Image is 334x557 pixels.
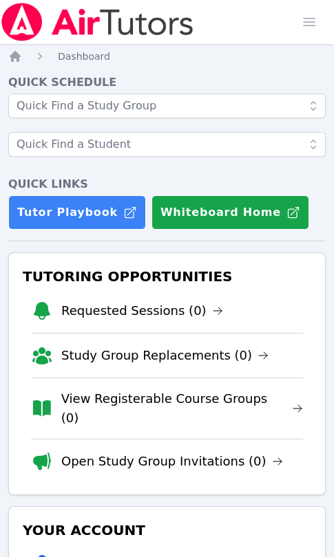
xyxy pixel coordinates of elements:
a: View Registerable Course Groups (0) [61,389,303,428]
a: Dashboard [58,50,110,63]
h4: Quick Schedule [8,74,326,91]
h4: Quick Links [8,176,326,193]
input: Quick Find a Student [8,132,326,157]
h3: Your Account [20,518,314,543]
button: Whiteboard Home [152,195,309,230]
a: Study Group Replacements (0) [61,346,269,365]
h3: Tutoring Opportunities [20,264,314,289]
nav: Breadcrumb [8,50,326,63]
a: Open Study Group Invitations (0) [61,452,283,471]
a: Tutor Playbook [8,195,146,230]
input: Quick Find a Study Group [8,94,326,118]
a: Requested Sessions (0) [61,301,223,320]
span: Dashboard [58,51,110,62]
